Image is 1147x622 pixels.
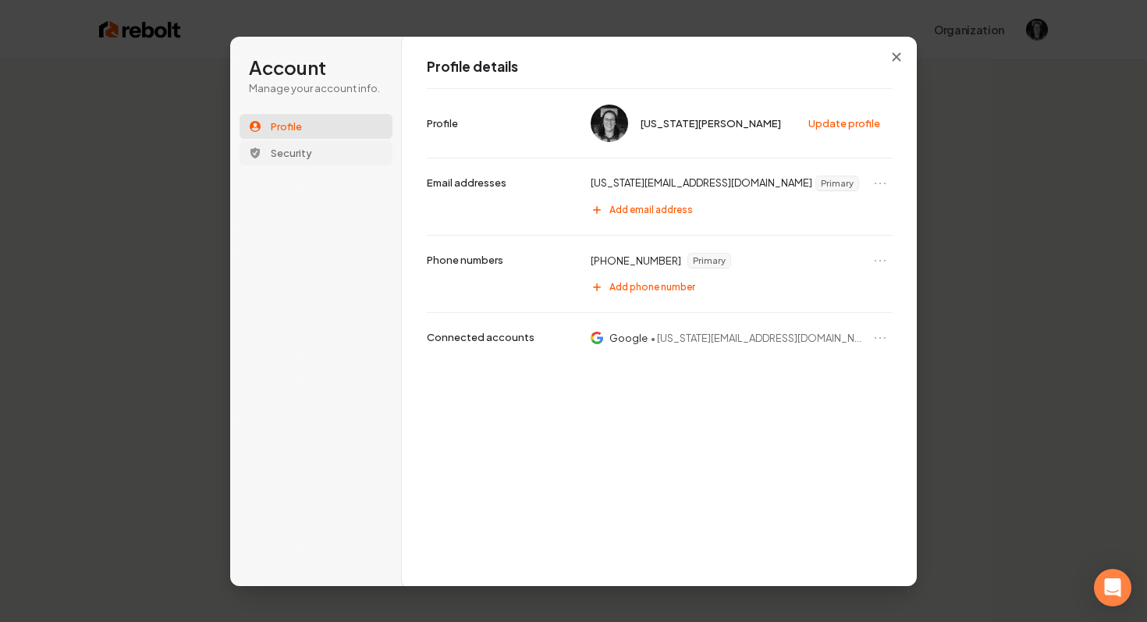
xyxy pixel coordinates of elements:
[609,204,693,216] span: Add email address
[609,281,695,293] span: Add phone number
[583,197,893,222] button: Add email address
[688,254,730,268] span: Primary
[591,105,628,142] img: Virginia Buechel
[591,176,812,191] p: [US_STATE][EMAIL_ADDRESS][DOMAIN_NAME]
[816,176,858,190] span: Primary
[801,112,890,135] button: Update profile
[271,146,312,160] span: Security
[249,55,383,80] h1: Account
[427,116,458,130] p: Profile
[651,331,865,345] span: • [US_STATE][EMAIL_ADDRESS][DOMAIN_NAME]
[609,331,648,345] p: Google
[591,331,603,345] img: Google
[641,116,781,130] span: [US_STATE][PERSON_NAME]
[871,251,890,270] button: Open menu
[427,176,506,190] p: Email addresses
[583,275,893,300] button: Add phone number
[249,81,383,95] p: Manage your account info.
[427,253,503,267] p: Phone numbers
[240,140,392,165] button: Security
[591,254,681,268] p: [PHONE_NUMBER]
[427,58,893,76] h1: Profile details
[871,174,890,193] button: Open menu
[1094,569,1131,606] div: Open Intercom Messenger
[271,119,302,133] span: Profile
[240,114,392,139] button: Profile
[427,330,534,344] p: Connected accounts
[882,43,911,71] button: Close modal
[871,329,890,347] button: Open menu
